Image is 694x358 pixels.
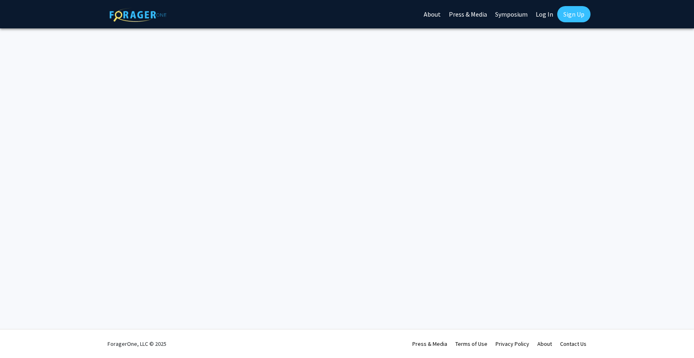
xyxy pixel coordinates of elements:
div: ForagerOne, LLC © 2025 [108,330,166,358]
a: Sign Up [557,6,591,22]
a: Contact Us [560,340,586,347]
a: Press & Media [412,340,447,347]
a: Terms of Use [455,340,487,347]
img: ForagerOne Logo [110,8,166,22]
a: Privacy Policy [496,340,529,347]
a: About [537,340,552,347]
